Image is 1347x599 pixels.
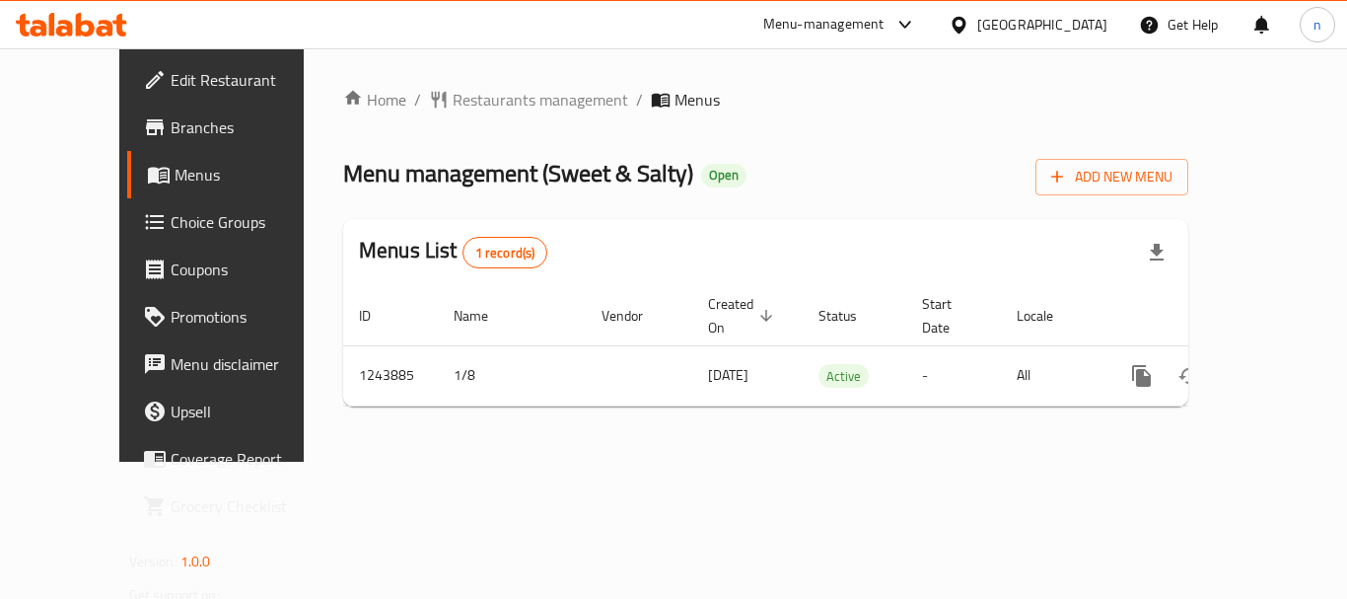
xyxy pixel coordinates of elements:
[462,237,548,268] div: Total records count
[129,549,177,574] span: Version:
[171,447,328,471] span: Coverage Report
[359,236,547,268] h2: Menus List
[1051,165,1172,189] span: Add New Menu
[171,352,328,376] span: Menu disclaimer
[171,305,328,329] span: Promotions
[1118,352,1166,400] button: more
[127,151,344,198] a: Menus
[359,304,396,328] span: ID
[922,292,977,339] span: Start Date
[127,104,344,151] a: Branches
[127,56,344,104] a: Edit Restaurant
[127,198,344,246] a: Choice Groups
[343,286,1323,407] table: enhanced table
[1166,352,1213,400] button: Change Status
[701,164,746,187] div: Open
[1313,14,1321,36] span: n
[180,549,211,574] span: 1.0.0
[906,345,1001,406] td: -
[127,435,344,483] a: Coverage Report
[171,115,328,139] span: Branches
[171,68,328,92] span: Edit Restaurant
[175,163,328,187] span: Menus
[127,388,344,435] a: Upsell
[818,364,869,388] div: Active
[343,345,438,406] td: 1243885
[171,400,328,423] span: Upsell
[463,244,547,262] span: 1 record(s)
[414,88,421,112] li: /
[438,345,586,406] td: 1/8
[708,292,779,339] span: Created On
[977,14,1107,36] div: [GEOGRAPHIC_DATA]
[763,13,885,37] div: Menu-management
[1017,304,1079,328] span: Locale
[127,340,344,388] a: Menu disclaimer
[171,494,328,518] span: Grocery Checklist
[1102,286,1323,346] th: Actions
[171,258,328,281] span: Coupons
[127,293,344,340] a: Promotions
[343,88,406,112] a: Home
[701,167,746,184] span: Open
[127,246,344,293] a: Coupons
[343,151,693,195] span: Menu management ( Sweet & Salty )
[454,304,514,328] span: Name
[1035,159,1188,195] button: Add New Menu
[674,88,720,112] span: Menus
[127,483,344,530] a: Grocery Checklist
[1001,345,1102,406] td: All
[171,210,328,234] span: Choice Groups
[818,304,883,328] span: Status
[453,88,628,112] span: Restaurants management
[429,88,628,112] a: Restaurants management
[1133,229,1180,276] div: Export file
[636,88,643,112] li: /
[602,304,669,328] span: Vendor
[343,88,1188,112] nav: breadcrumb
[818,365,869,388] span: Active
[708,362,748,388] span: [DATE]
